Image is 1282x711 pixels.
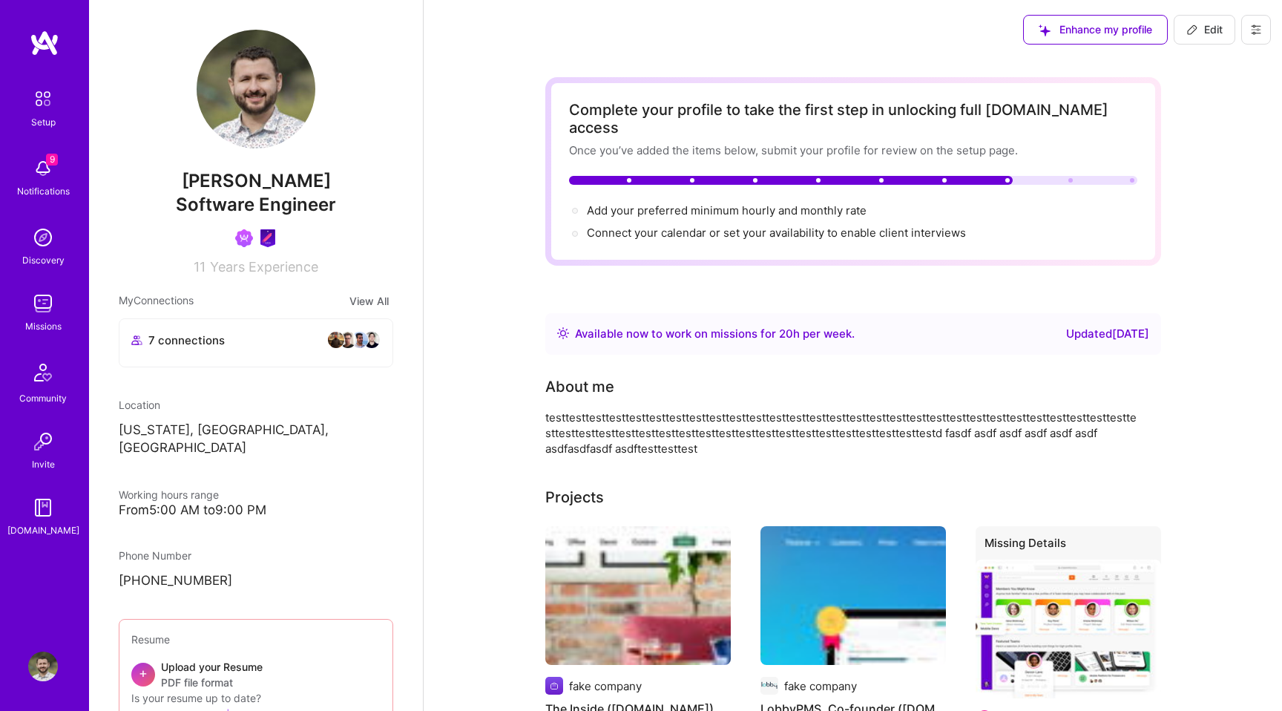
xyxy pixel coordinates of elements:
img: LobbyPMS, Co-founder (lobbypms.com) [760,526,946,666]
i: icon SuggestedTeams [1039,24,1051,36]
div: Missing Details [976,526,1161,566]
img: discovery [28,223,58,252]
img: guide book [28,493,58,522]
span: Add your preferred minimum hourly and monthly rate [587,203,867,217]
img: Company logo [760,677,778,695]
span: [PERSON_NAME] [119,170,393,192]
img: Invite [28,427,58,456]
img: Community [25,355,61,390]
img: Company logo [545,677,563,695]
span: Resume [131,633,170,646]
span: 7 connections [148,332,225,348]
i: icon Collaborator [131,335,142,346]
span: + [139,665,148,681]
img: Product Design Guild [259,229,277,247]
button: Edit [1174,15,1235,45]
button: View All [345,292,393,309]
button: Enhance my profile [1023,15,1168,45]
span: Connect your calendar or set your availability to enable client interviews [587,226,966,240]
span: Phone Number [119,549,191,562]
img: bell [28,154,58,183]
div: About me [545,376,614,398]
div: Missions [25,318,62,334]
img: setup [27,83,59,114]
span: Working hours range [119,488,219,501]
img: Availability [557,327,569,339]
div: From 5:00 AM to 9:00 PM [119,502,393,518]
div: fake company [569,678,642,694]
div: Updated [DATE] [1066,325,1149,343]
span: Enhance my profile [1039,22,1152,37]
span: My Connections [119,292,194,309]
span: 11 [194,259,206,275]
img: Been on Mission [235,229,253,247]
div: Community [19,390,67,406]
span: 20 [779,327,793,341]
div: Upload your Resume [161,659,263,690]
div: fake company [784,678,857,694]
div: Invite [32,456,55,472]
img: avatar [327,331,345,349]
div: Complete your profile to take the first step in unlocking full [DOMAIN_NAME] access [569,101,1137,137]
span: PDF file format [161,675,263,690]
img: avatar [351,331,369,349]
img: A.Team [976,560,1161,699]
div: Discovery [22,252,65,268]
div: [DOMAIN_NAME] [7,522,79,538]
img: teamwork [28,289,58,318]
span: Edit [1186,22,1223,37]
div: Projects [545,486,604,508]
img: logo [30,30,59,56]
span: 9 [46,154,58,166]
span: Software Engineer [176,194,336,215]
div: testtesttesttesttesttesttesttesttesttesttesttesttesttesttesttesttesttesttesttesttesttesttesttestt... [545,410,1139,456]
div: Available now to work on missions for h per week . [575,325,855,343]
span: Years Experience [210,259,318,275]
button: 7 connectionsavataravataravataravatar [119,318,393,367]
div: Notifications [17,183,70,199]
img: User Avatar [28,652,58,681]
img: avatar [339,331,357,349]
div: +Upload your ResumePDF file format [131,659,381,690]
a: User Avatar [24,652,62,681]
div: Location [119,397,393,413]
img: avatar [363,331,381,349]
p: [PHONE_NUMBER] [119,572,393,590]
img: User Avatar [197,30,315,148]
img: The Inside (theinside.com) [545,526,731,666]
div: Once you’ve added the items below, submit your profile for review on the setup page. [569,142,1137,158]
div: Is your resume up to date? [131,690,381,706]
div: Setup [31,114,56,130]
p: [US_STATE], [GEOGRAPHIC_DATA], [GEOGRAPHIC_DATA] [119,422,393,457]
